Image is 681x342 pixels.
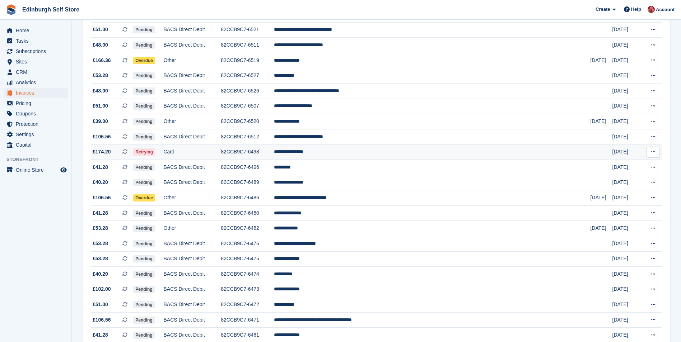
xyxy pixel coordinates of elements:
a: menu [4,165,68,175]
td: [DATE] [612,83,641,99]
span: Create [596,6,610,13]
td: 82CCB9C7-6480 [221,205,274,221]
td: 82CCB9C7-6498 [221,144,274,160]
a: Edinburgh Self Store [19,4,82,15]
span: £106.56 [93,316,111,324]
a: menu [4,57,68,67]
td: [DATE] [612,282,641,297]
a: menu [4,77,68,87]
td: 82CCB9C7-6526 [221,83,274,99]
span: Pending [133,225,154,232]
td: BACS Direct Debit [164,251,221,267]
td: BACS Direct Debit [164,175,221,190]
td: [DATE] [612,38,641,53]
td: 82CCB9C7-6496 [221,160,274,175]
td: [DATE] [590,114,612,129]
td: Other [164,53,221,68]
td: BACS Direct Debit [164,236,221,251]
td: BACS Direct Debit [164,267,221,282]
td: BACS Direct Debit [164,68,221,84]
span: Sites [16,57,59,67]
span: Pending [133,240,154,247]
td: [DATE] [590,190,612,206]
span: £40.20 [93,270,108,278]
td: BACS Direct Debit [164,38,221,53]
td: BACS Direct Debit [164,22,221,38]
span: £51.00 [93,301,108,308]
td: [DATE] [612,221,641,236]
span: Pending [133,26,154,33]
td: 82CCB9C7-6473 [221,282,274,297]
td: [DATE] [612,129,641,144]
td: [DATE] [612,160,641,175]
td: [DATE] [612,251,641,267]
span: £48.00 [93,87,108,95]
td: [DATE] [612,68,641,84]
td: [DATE] [612,236,641,251]
span: Pending [133,332,154,339]
td: 82CCB9C7-6521 [221,22,274,38]
span: £41.28 [93,163,108,171]
span: £53.28 [93,72,108,79]
span: Subscriptions [16,46,59,56]
span: CRM [16,67,59,77]
a: menu [4,119,68,129]
a: menu [4,109,68,119]
td: 82CCB9C7-6476 [221,236,274,251]
td: [DATE] [612,175,641,190]
span: Overdue [133,57,155,64]
td: 82CCB9C7-6512 [221,129,274,144]
td: Other [164,221,221,236]
span: Overdue [133,194,155,201]
span: Invoices [16,88,59,98]
td: 82CCB9C7-6527 [221,68,274,84]
td: [DATE] [612,22,641,38]
td: Other [164,190,221,206]
span: Pending [133,72,154,79]
span: Pending [133,87,154,95]
td: BACS Direct Debit [164,312,221,328]
td: [DATE] [590,53,612,68]
span: £48.00 [93,41,108,49]
span: £53.28 [93,224,108,232]
span: Storefront [6,156,71,163]
span: Home [16,25,59,35]
span: £53.28 [93,240,108,247]
td: BACS Direct Debit [164,99,221,114]
span: Pending [133,118,154,125]
img: Lucy Michalec [648,6,655,13]
td: BACS Direct Debit [164,160,221,175]
a: Preview store [59,166,68,174]
td: 82CCB9C7-6511 [221,38,274,53]
td: [DATE] [612,53,641,68]
span: Tasks [16,36,59,46]
td: Other [164,114,221,129]
span: £51.00 [93,102,108,110]
span: Pending [133,133,154,141]
td: 82CCB9C7-6507 [221,99,274,114]
span: £40.20 [93,179,108,186]
span: Coupons [16,109,59,119]
span: Pending [133,179,154,186]
td: 82CCB9C7-6474 [221,267,274,282]
a: menu [4,140,68,150]
span: Settings [16,129,59,139]
a: menu [4,67,68,77]
td: 82CCB9C7-6471 [221,312,274,328]
td: 82CCB9C7-6519 [221,53,274,68]
span: £41.28 [93,209,108,217]
span: Pending [133,42,154,49]
span: £53.28 [93,255,108,262]
td: [DATE] [612,297,641,313]
span: Pending [133,164,154,171]
span: Pricing [16,98,59,108]
a: menu [4,98,68,108]
span: £166.36 [93,57,111,64]
span: Account [656,6,675,13]
td: [DATE] [612,190,641,206]
span: Pending [133,271,154,278]
img: stora-icon-8386f47178a22dfd0bd8f6a31ec36ba5ce8667c1dd55bd0f319d3a0aa187defe.svg [6,4,17,15]
span: Pending [133,317,154,324]
td: BACS Direct Debit [164,282,221,297]
a: menu [4,46,68,56]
